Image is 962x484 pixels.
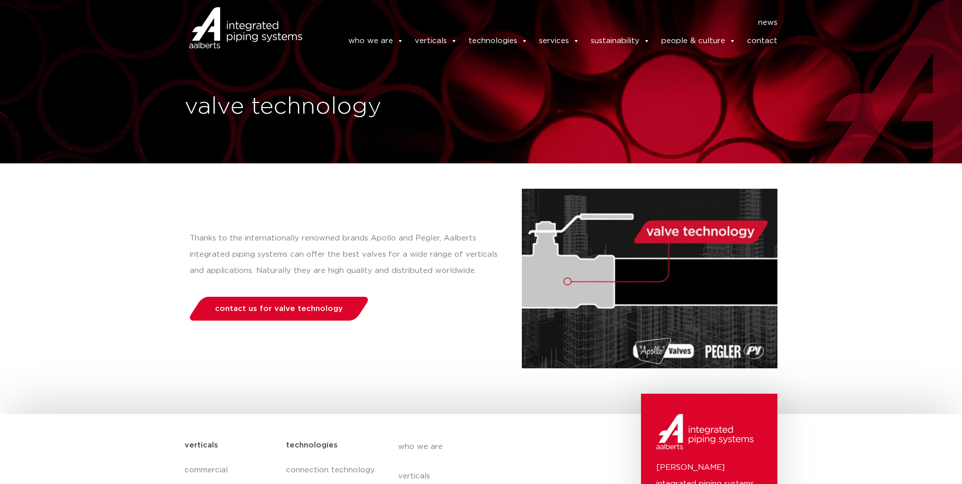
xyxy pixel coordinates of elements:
nav: Menu [317,15,778,31]
a: contact [747,31,777,51]
p: Thanks to the internationally renowned brands Apollo and Pegler, Aalberts integrated piping syste... [190,230,502,279]
a: who we are [348,31,404,51]
h5: technologies [286,437,338,454]
a: who we are [398,432,584,462]
a: verticals [415,31,457,51]
a: people & culture [661,31,736,51]
a: services [539,31,580,51]
a: contact us for valve technology [187,297,371,321]
span: contact us for valve technology [215,305,343,313]
a: sustainability [591,31,650,51]
h1: valve technology [185,91,476,123]
a: technologies [469,31,528,51]
a: news [758,15,777,31]
h5: verticals [185,437,218,454]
